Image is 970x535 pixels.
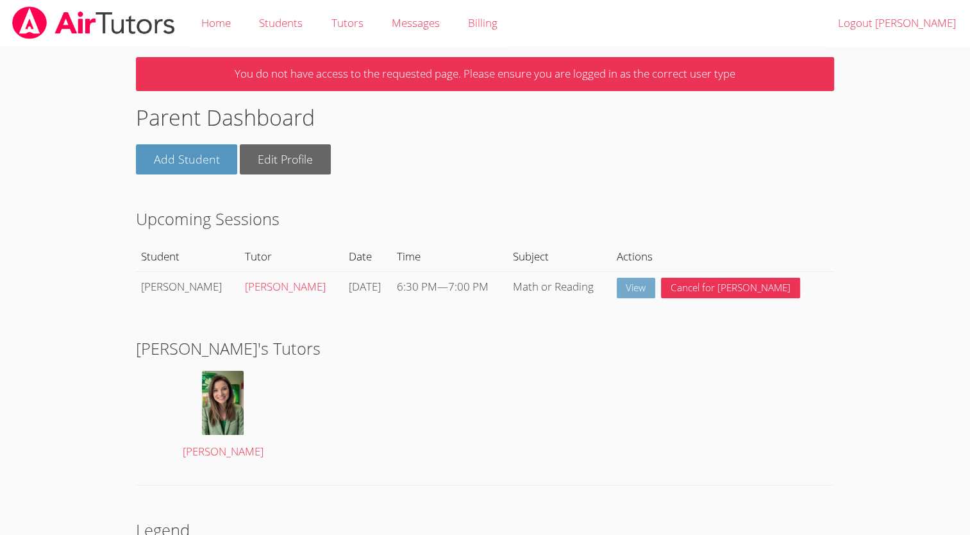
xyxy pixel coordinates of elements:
[245,279,326,294] a: [PERSON_NAME]
[202,371,244,435] img: IMG_1088.jpeg
[611,242,834,271] th: Actions
[661,278,800,299] button: Cancel for [PERSON_NAME]
[136,207,834,231] h2: Upcoming Sessions
[507,271,611,304] td: Math or Reading
[507,242,611,271] th: Subject
[397,278,502,296] div: —
[348,278,386,296] div: [DATE]
[239,242,343,271] th: Tutor
[11,6,176,39] img: airtutors_banner-c4298cdbf04f3fff15de1276eac7730deb9818008684d7c2e4769d2f7ddbe033.png
[183,444,263,459] span: [PERSON_NAME]
[392,242,508,271] th: Time
[136,144,238,174] a: Add Student
[136,101,834,134] h1: Parent Dashboard
[448,279,489,294] span: 7:00 PM
[136,57,834,91] p: You do not have access to the requested page. Please ensure you are logged in as the correct user...
[150,371,297,461] a: [PERSON_NAME]
[136,271,240,304] td: [PERSON_NAME]
[136,242,240,271] th: Student
[397,279,437,294] span: 6:30 PM
[343,242,392,271] th: Date
[240,144,331,174] a: Edit Profile
[136,336,834,361] h2: [PERSON_NAME]'s Tutors
[617,278,656,299] a: View
[392,15,440,30] span: Messages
